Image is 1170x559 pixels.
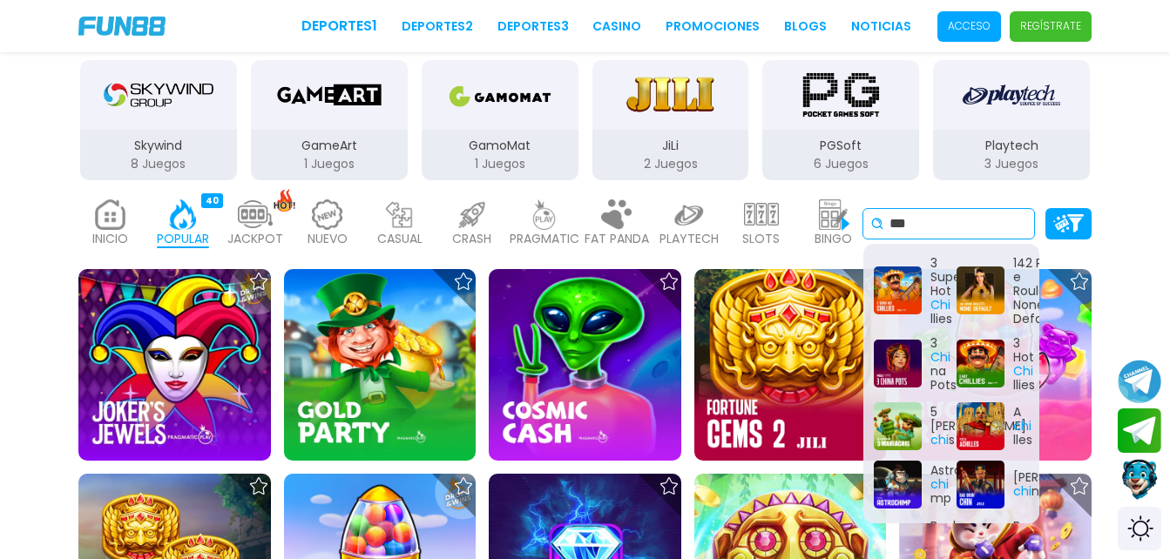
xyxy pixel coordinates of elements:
p: 8 Juegos [80,155,237,173]
p: JiLi [592,137,749,155]
img: pragmatic_light.webp [527,199,562,230]
p: GameArt [251,137,408,155]
img: hot [274,189,295,212]
img: crash_light.webp [455,199,490,230]
a: NOTICIAS [851,17,911,36]
p: 1 Juegos [251,155,408,173]
p: Acceso [948,18,991,34]
p: 6 Juegos [762,155,919,173]
img: PGSoft [786,71,896,119]
img: Joker's Jewels [78,269,271,461]
p: CASUAL [377,230,423,248]
a: Deportes1 [301,16,377,37]
button: GamoMat [415,58,585,182]
img: home_light.webp [93,199,128,230]
img: JiLi [615,71,725,119]
button: Join telegram channel [1118,359,1161,404]
p: 1 Juegos [422,155,578,173]
p: NUEVO [308,230,348,248]
div: 40 [201,193,223,208]
p: 3 Juegos [933,155,1090,173]
a: Deportes3 [497,17,569,36]
img: jackpot_light.webp [238,199,273,230]
a: Deportes2 [402,17,473,36]
p: FAT PANDA [585,230,649,248]
button: Skywind [73,58,244,182]
p: JACKPOT [227,230,283,248]
button: Contact customer service [1118,457,1161,502]
div: Switch theme [1118,507,1161,550]
p: PLAYTECH [659,230,719,248]
p: CRASH [452,230,491,248]
img: fat_panda_light.webp [599,199,634,230]
p: INICIO [92,230,128,248]
img: slots_light.webp [744,199,779,230]
p: SLOTS [742,230,780,248]
img: Platform Filter [1053,214,1084,232]
button: JiLi [585,58,756,182]
img: Cosmic Cash [489,269,681,461]
p: POPULAR [157,230,209,248]
img: popular_active.webp [166,199,200,230]
a: CASINO [592,17,641,36]
p: PGSoft [762,137,919,155]
p: GamoMat [422,137,578,155]
img: Playtech [963,71,1060,119]
a: BLOGS [784,17,827,36]
img: Fortune Gems 2 [694,269,887,461]
button: Playtech [926,58,1097,182]
p: 2 Juegos [592,155,749,173]
img: GameArt [274,71,384,119]
button: GameArt [244,58,415,182]
p: BINGO [815,230,852,248]
a: Promociones [666,17,760,36]
img: GamoMat [445,71,555,119]
img: Skywind [104,71,213,119]
img: casual_light.webp [382,199,417,230]
p: PRAGMATIC [510,230,579,248]
img: new_light.webp [310,199,345,230]
img: playtech_light.webp [672,199,707,230]
p: Regístrate [1020,18,1081,34]
button: PGSoft [755,58,926,182]
img: Company Logo [78,17,166,36]
img: bingo_light.webp [816,199,851,230]
img: Gold Party [284,269,477,461]
p: Playtech [933,137,1090,155]
button: Join telegram [1118,408,1161,454]
p: Skywind [80,137,237,155]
